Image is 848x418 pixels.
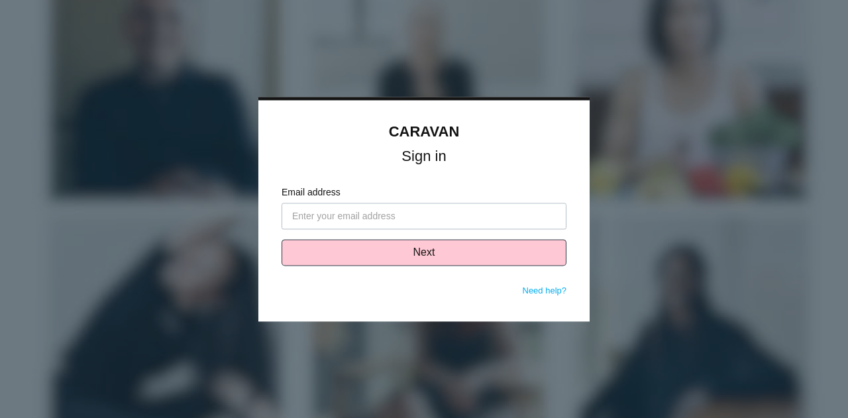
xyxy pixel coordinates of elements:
button: Next [282,239,566,266]
label: Email address [282,185,566,199]
a: CARAVAN [389,123,460,140]
input: Enter your email address [282,203,566,229]
a: Need help? [523,286,567,295]
h1: Sign in [282,150,566,162]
